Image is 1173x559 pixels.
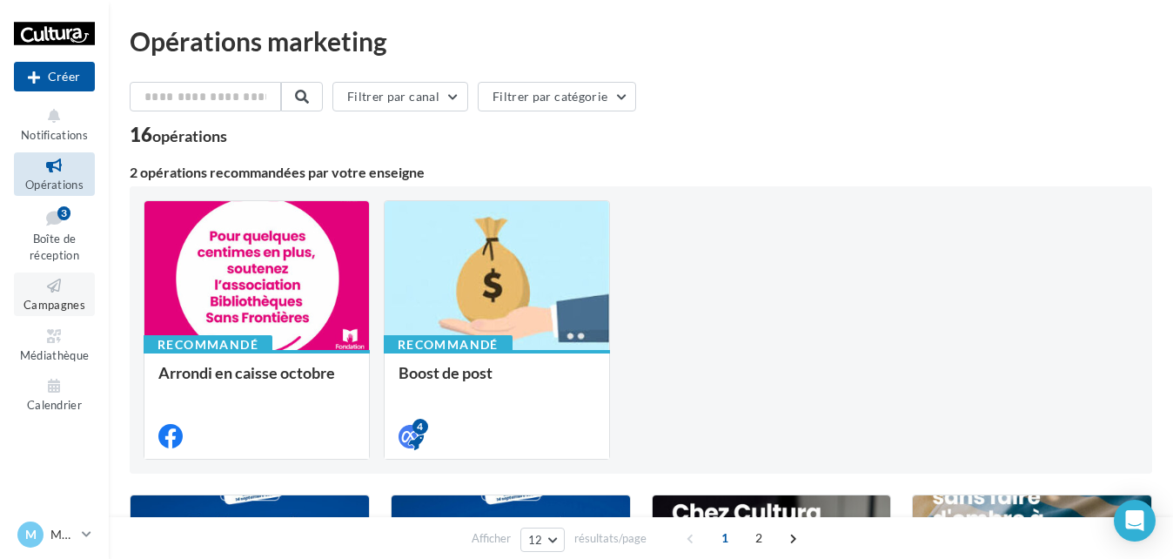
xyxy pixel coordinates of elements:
span: Campagnes [23,298,85,312]
button: Créer [14,62,95,91]
span: 2 [745,524,773,552]
button: Filtrer par catégorie [478,82,636,111]
button: Notifications [14,103,95,145]
button: Filtrer par canal [332,82,468,111]
a: Médiathèque [14,323,95,366]
span: Opérations [25,178,84,192]
button: 12 [520,528,565,552]
div: Arrondi en caisse octobre [158,364,355,399]
a: Boîte de réception3 [14,203,95,266]
span: 12 [528,533,543,547]
a: Calendrier [14,373,95,415]
span: résultats/page [574,530,647,547]
a: M Mundolsheim [14,518,95,551]
span: Afficher [472,530,511,547]
p: Mundolsheim [50,526,75,543]
div: 3 [57,206,70,220]
span: 1 [711,524,739,552]
div: 2 opérations recommandées par votre enseigne [130,165,1152,179]
span: Notifications [21,128,88,142]
div: 4 [412,419,428,434]
div: Boost de post [399,364,595,399]
span: Boîte de réception [30,232,79,262]
span: M [25,526,37,543]
span: Médiathèque [20,348,90,362]
span: Calendrier [27,398,82,412]
div: Opérations marketing [130,28,1152,54]
div: opérations [152,128,227,144]
a: Opérations [14,152,95,195]
div: Recommandé [144,335,272,354]
div: Open Intercom Messenger [1114,500,1156,542]
div: Recommandé [384,335,513,354]
div: 16 [130,125,227,145]
a: Campagnes [14,273,95,315]
div: Nouvelle campagne [14,62,95,91]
